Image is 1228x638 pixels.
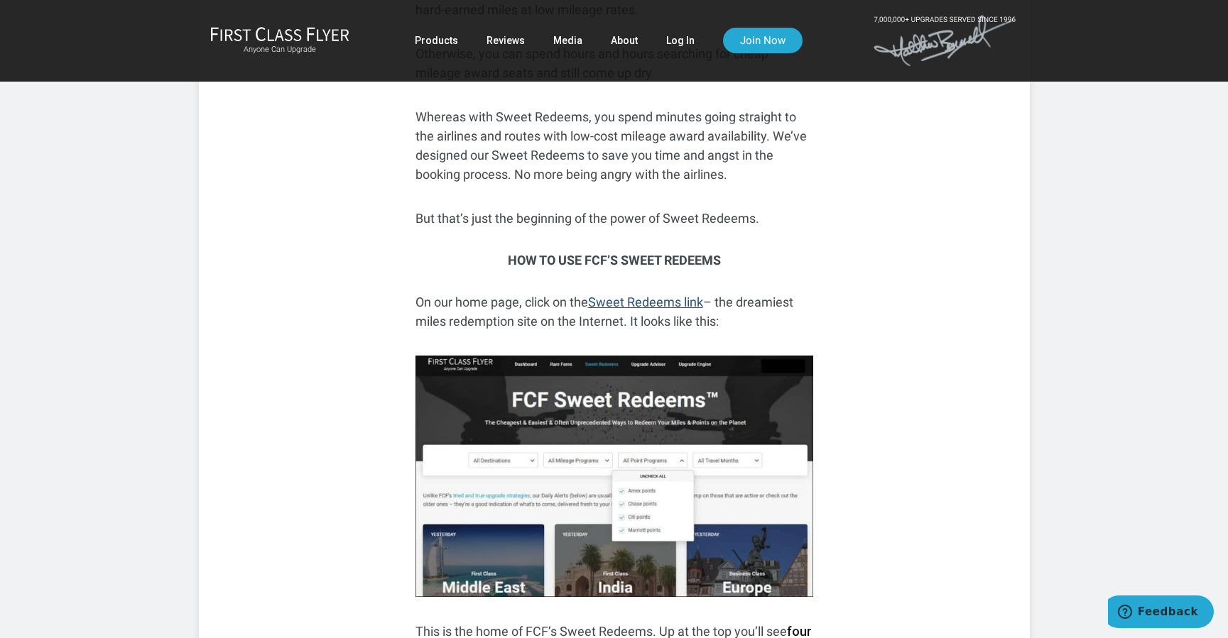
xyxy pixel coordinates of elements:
[415,292,813,331] p: On our home page, click on the – the dreamiest miles redemption site on the Internet. It looks li...
[415,28,458,53] a: Products
[210,26,349,41] img: First Class Flyer
[210,45,349,55] small: Anyone Can Upgrade
[553,28,582,53] a: Media
[210,26,349,55] a: First Class FlyerAnyone Can Upgrade
[611,28,638,53] a: About
[415,253,813,268] h3: How to Use FCF’s Sweet Redeems
[1108,595,1214,631] iframe: Opens a widget where you can find more information
[723,28,803,53] a: Join Now
[666,28,695,53] a: Log In
[487,28,525,53] a: Reviews
[588,295,703,309] a: Sweet Redeems link
[415,209,813,228] p: But that’s just the beginning of the power of Sweet Redeems.
[415,107,813,184] p: Whereas with Sweet Redeems, you spend minutes going straight to the airlines and routes with low-...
